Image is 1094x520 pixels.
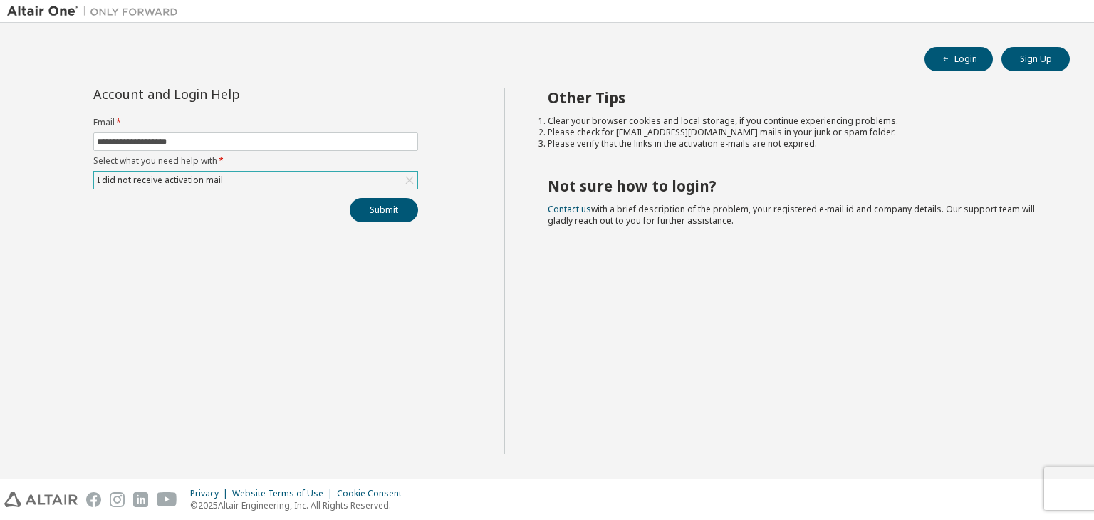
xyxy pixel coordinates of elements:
[157,492,177,507] img: youtube.svg
[4,492,78,507] img: altair_logo.svg
[93,155,418,167] label: Select what you need help with
[7,4,185,19] img: Altair One
[548,88,1045,107] h2: Other Tips
[94,172,417,189] div: I did not receive activation mail
[548,127,1045,138] li: Please check for [EMAIL_ADDRESS][DOMAIN_NAME] mails in your junk or spam folder.
[190,499,410,511] p: © 2025 Altair Engineering, Inc. All Rights Reserved.
[548,138,1045,150] li: Please verify that the links in the activation e-mails are not expired.
[350,198,418,222] button: Submit
[548,203,1035,227] span: with a brief description of the problem, your registered e-mail id and company details. Our suppo...
[86,492,101,507] img: facebook.svg
[548,203,591,215] a: Contact us
[93,88,353,100] div: Account and Login Help
[95,172,225,188] div: I did not receive activation mail
[924,47,993,71] button: Login
[337,488,410,499] div: Cookie Consent
[93,117,418,128] label: Email
[548,177,1045,195] h2: Not sure how to login?
[232,488,337,499] div: Website Terms of Use
[110,492,125,507] img: instagram.svg
[190,488,232,499] div: Privacy
[133,492,148,507] img: linkedin.svg
[1001,47,1070,71] button: Sign Up
[548,115,1045,127] li: Clear your browser cookies and local storage, if you continue experiencing problems.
